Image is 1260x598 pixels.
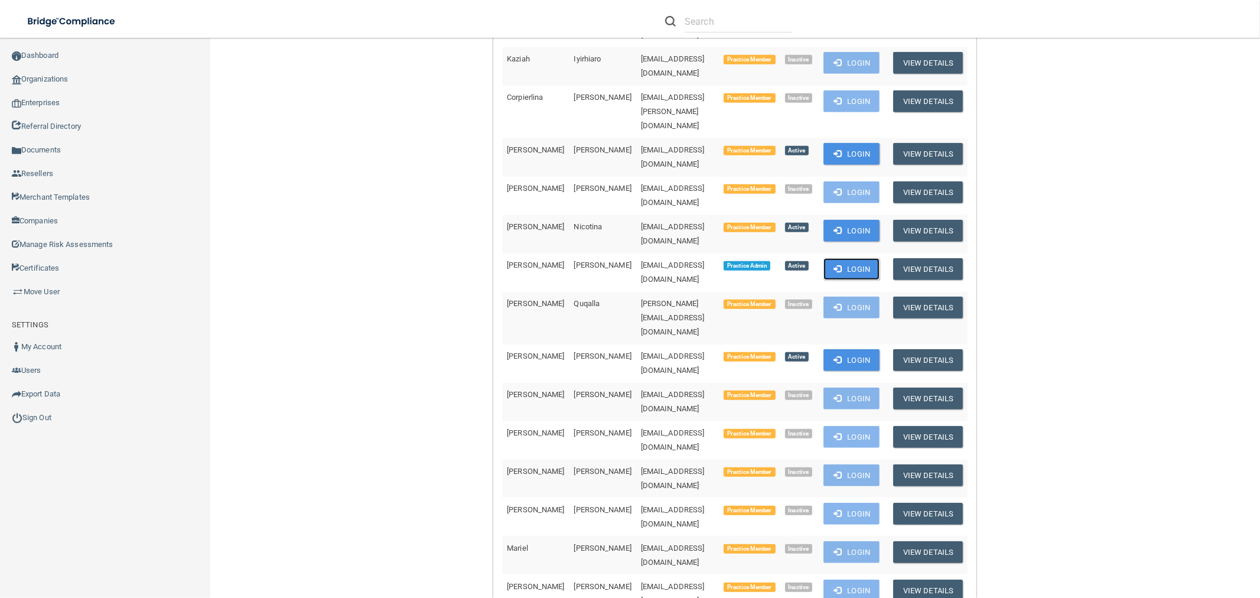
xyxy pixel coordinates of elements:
[785,391,813,400] span: Inactive
[893,181,963,203] button: View Details
[823,426,880,448] button: Login
[507,93,543,102] span: Corpierlina
[507,428,564,437] span: [PERSON_NAME]
[574,582,631,591] span: [PERSON_NAME]
[785,429,813,438] span: Inactive
[12,99,21,108] img: enterprise.0d942306.png
[12,75,21,84] img: organization-icon.f8decf85.png
[641,222,705,245] span: [EMAIL_ADDRESS][DOMAIN_NAME]
[823,143,880,165] button: Login
[785,93,813,103] span: Inactive
[574,428,631,437] span: [PERSON_NAME]
[724,261,770,271] span: Practice Admin
[785,506,813,515] span: Inactive
[507,222,564,231] span: [PERSON_NAME]
[12,366,21,375] img: icon-users.e205127d.png
[574,467,631,476] span: [PERSON_NAME]
[823,90,880,112] button: Login
[823,297,880,318] button: Login
[893,541,963,563] button: View Details
[724,544,775,554] span: Practice Member
[724,429,775,438] span: Practice Member
[893,90,963,112] button: View Details
[785,467,813,477] span: Inactive
[574,505,631,514] span: [PERSON_NAME]
[724,146,775,155] span: Practice Member
[507,544,528,552] span: Mariel
[574,544,631,552] span: [PERSON_NAME]
[785,261,809,271] span: Active
[507,145,564,154] span: [PERSON_NAME]
[641,184,705,207] span: [EMAIL_ADDRESS][DOMAIN_NAME]
[724,93,775,103] span: Practice Member
[574,352,631,360] span: [PERSON_NAME]
[641,54,705,77] span: [EMAIL_ADDRESS][DOMAIN_NAME]
[665,16,676,27] img: ic-search.3b580494.png
[641,261,705,284] span: [EMAIL_ADDRESS][DOMAIN_NAME]
[574,184,631,193] span: [PERSON_NAME]
[12,412,22,423] img: ic_power_dark.7ecde6b1.png
[507,582,564,591] span: [PERSON_NAME]
[724,352,775,362] span: Practice Member
[893,503,963,525] button: View Details
[823,503,880,525] button: Login
[724,223,775,232] span: Practice Member
[641,299,705,336] span: [PERSON_NAME][EMAIL_ADDRESS][DOMAIN_NAME]
[893,52,963,74] button: View Details
[823,181,880,203] button: Login
[641,544,705,567] span: [EMAIL_ADDRESS][DOMAIN_NAME]
[507,390,564,399] span: [PERSON_NAME]
[823,464,880,486] button: Login
[823,220,880,242] button: Login
[724,506,775,515] span: Practice Member
[893,258,963,280] button: View Details
[12,51,21,61] img: ic_dashboard_dark.d01f4a41.png
[574,299,600,308] span: Quqalla
[823,52,880,74] button: Login
[823,349,880,371] button: Login
[12,389,21,399] img: icon-export.b9366987.png
[12,146,21,155] img: icon-documents.8dae5593.png
[893,349,963,371] button: View Details
[574,222,603,231] span: Nicotina
[641,93,705,130] span: [EMAIL_ADDRESS][PERSON_NAME][DOMAIN_NAME]
[507,299,564,308] span: [PERSON_NAME]
[785,146,809,155] span: Active
[507,261,564,269] span: [PERSON_NAME]
[574,390,631,399] span: [PERSON_NAME]
[507,54,530,63] span: Kaziah
[507,467,564,476] span: [PERSON_NAME]
[641,390,705,413] span: [EMAIL_ADDRESS][DOMAIN_NAME]
[12,342,21,352] img: ic_user_dark.df1a06c3.png
[785,184,813,194] span: Inactive
[893,220,963,242] button: View Details
[724,300,775,309] span: Practice Member
[785,223,809,232] span: Active
[785,300,813,309] span: Inactive
[574,93,631,102] span: [PERSON_NAME]
[574,145,631,154] span: [PERSON_NAME]
[12,286,24,298] img: briefcase.64adab9b.png
[574,54,601,63] span: Iyirhiaro
[785,352,809,362] span: Active
[823,258,880,280] button: Login
[724,583,775,592] span: Practice Member
[18,9,126,34] img: bridge_compliance_login_screen.278c3ca4.svg
[893,388,963,409] button: View Details
[724,184,775,194] span: Practice Member
[641,352,705,375] span: [EMAIL_ADDRESS][DOMAIN_NAME]
[724,467,775,477] span: Practice Member
[12,318,48,332] label: SETTINGS
[641,467,705,490] span: [EMAIL_ADDRESS][DOMAIN_NAME]
[507,184,564,193] span: [PERSON_NAME]
[785,583,813,592] span: Inactive
[724,391,775,400] span: Practice Member
[893,297,963,318] button: View Details
[641,428,705,451] span: [EMAIL_ADDRESS][DOMAIN_NAME]
[724,55,775,64] span: Practice Member
[823,541,880,563] button: Login
[785,55,813,64] span: Inactive
[574,261,631,269] span: [PERSON_NAME]
[12,169,21,178] img: ic_reseller.de258add.png
[685,11,793,32] input: Search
